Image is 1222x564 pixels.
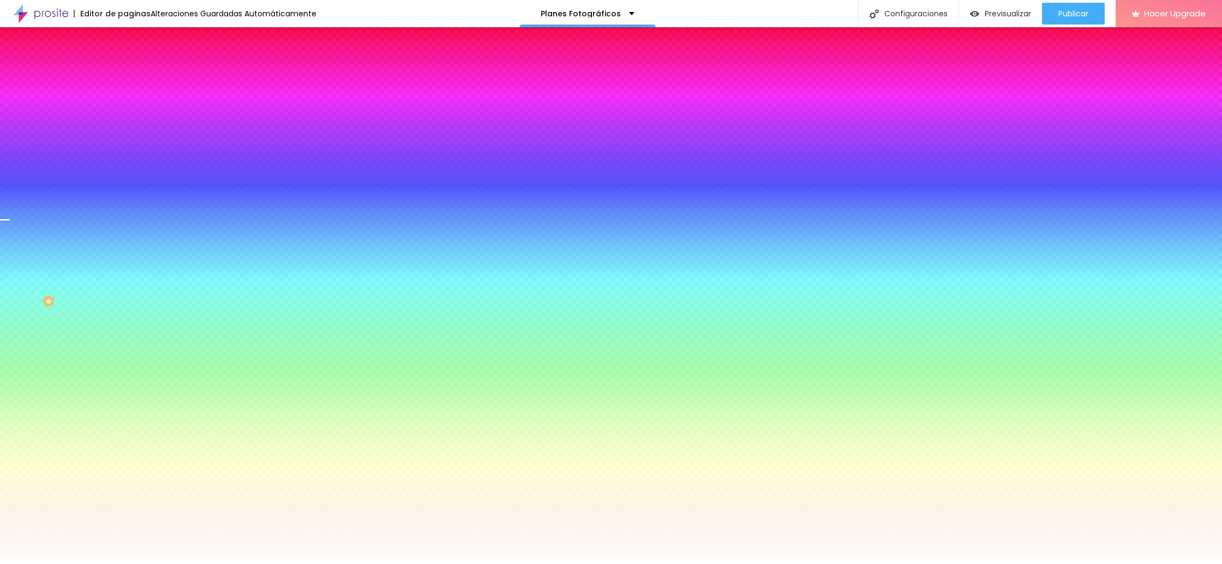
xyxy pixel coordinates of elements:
[985,9,1031,18] span: Previsualizar
[151,10,316,17] div: Alteraciones Guardadas Automáticamente
[74,10,151,17] div: Editor de paginas
[541,10,621,17] p: Planes Fotográficos
[970,9,979,19] img: view-1.svg
[870,9,879,19] img: Icone
[1058,9,1088,18] span: Publicar
[1042,3,1105,25] button: Publicar
[1144,9,1206,18] span: Hacer Upgrade
[959,3,1042,25] button: Previsualizar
